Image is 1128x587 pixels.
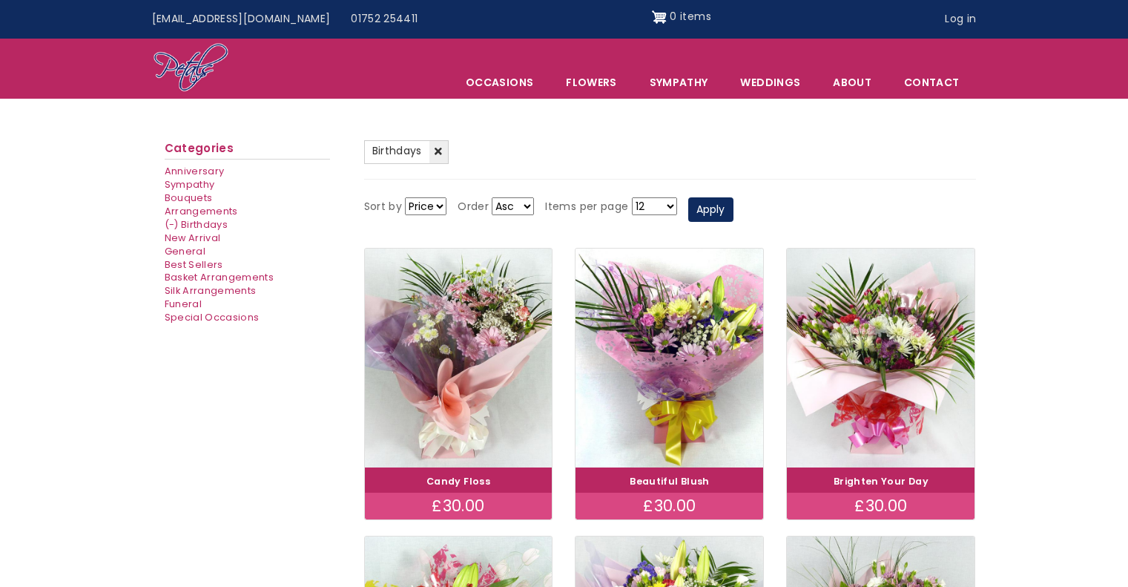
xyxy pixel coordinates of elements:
[652,5,667,29] img: Shopping cart
[550,67,632,98] a: Flowers
[365,249,553,468] img: Candy Floss
[153,42,229,94] img: Home
[450,67,549,98] span: Occasions
[545,198,628,216] label: Items per page
[670,9,710,24] span: 0 items
[165,178,215,191] a: Sympathy
[888,67,974,98] a: Contact
[165,271,274,283] a: Basket Arrangements
[165,205,238,217] a: Arrangements
[165,232,221,244] a: New Arrival
[787,493,974,519] div: £30.00
[364,140,449,164] a: Birthdays
[165,191,213,204] a: Bouquets
[165,142,330,160] h2: Categories
[575,249,763,468] img: Beautiful Blush
[575,493,763,519] div: £30.00
[458,198,489,216] label: Order
[165,284,257,297] a: Silk Arrangements
[372,143,422,158] span: Birthdays
[934,5,986,33] a: Log in
[725,67,816,98] span: Weddings
[181,218,228,231] span: Birthdays
[142,5,341,33] a: [EMAIL_ADDRESS][DOMAIN_NAME]
[340,5,428,33] a: 01752 254411
[165,298,202,310] a: Funeral
[165,258,223,271] a: Best Sellers
[787,249,974,468] img: Brighten Your Day
[364,198,402,216] label: Sort by
[165,218,179,231] span: (-)
[834,475,929,488] a: Brighten Your Day
[652,5,711,29] a: Shopping cart 0 items
[426,475,490,488] a: Candy Floss
[630,475,709,488] a: Beautiful Blush
[688,197,733,223] button: Apply
[165,218,228,231] a: (-) Birthdays
[817,67,887,98] a: About
[165,165,225,177] a: Anniversary
[634,67,724,98] a: Sympathy
[365,493,553,519] div: £30.00
[165,311,260,324] a: Special Occasions
[165,245,205,258] a: General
